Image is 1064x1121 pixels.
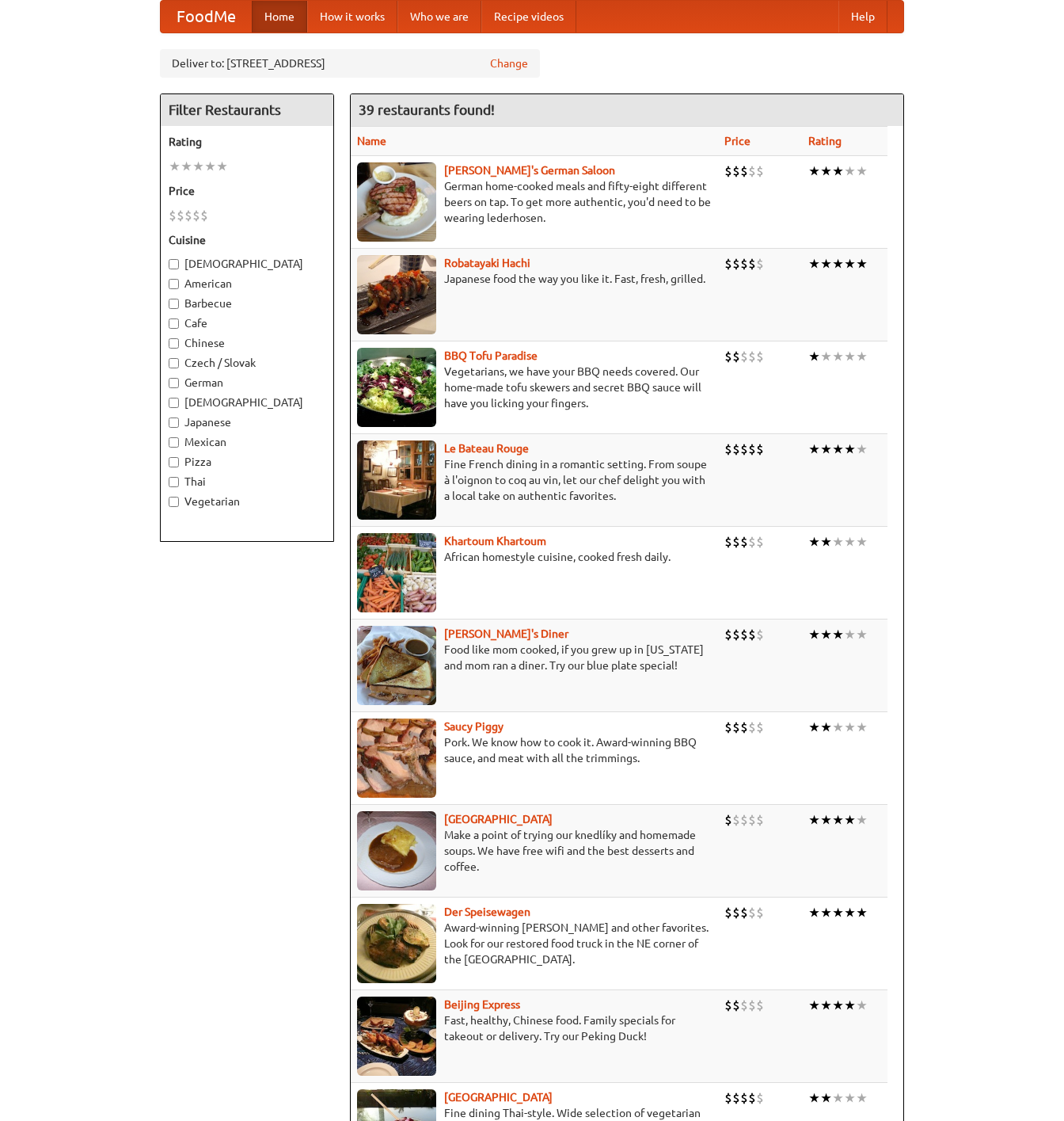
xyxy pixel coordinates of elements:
li: $ [740,626,748,643]
li: $ [732,162,740,180]
a: Change [490,55,528,71]
li: ★ [832,626,844,643]
li: $ [748,348,756,365]
li: ★ [820,1089,832,1107]
li: $ [756,997,764,1014]
li: ★ [808,719,820,736]
a: Who we are [397,1,481,32]
img: robatayaki.jpg [357,255,436,334]
li: $ [724,1089,732,1107]
b: [PERSON_NAME]'s German Saloon [444,164,615,177]
li: ★ [844,997,856,1014]
a: Recipe videos [481,1,576,32]
li: $ [724,997,732,1014]
li: $ [756,162,764,180]
a: How it works [307,1,397,32]
li: $ [740,533,748,551]
li: ★ [832,440,844,458]
a: Le Bateau Rouge [444,442,529,455]
label: American [169,276,325,292]
li: ★ [820,440,832,458]
input: Mexican [169,437,179,448]
li: ★ [808,162,820,180]
li: $ [740,904,748,921]
li: ★ [844,255,856,273]
a: Robatayaki Hachi [444,257,530,269]
a: Saucy Piggy [444,720,503,733]
li: ★ [180,158,192,175]
label: [DEMOGRAPHIC_DATA] [169,395,325,410]
p: Japanese food the way you like it. Fast, fresh, grilled. [357,271,712,287]
input: Japanese [169,418,179,428]
li: $ [177,207,184,224]
li: $ [740,811,748,829]
li: $ [724,255,732,273]
a: Name [357,135,386,147]
p: German home-cooked meals and fifty-eight different beers on tap. To get more authentic, you'd nee... [357,178,712,226]
img: khartoum.jpg [357,533,436,612]
input: German [169,378,179,388]
li: ★ [844,533,856,551]
li: ★ [820,904,832,921]
li: $ [184,207,192,224]
li: ★ [820,162,832,180]
img: speisewagen.jpg [357,904,436,983]
li: ★ [856,533,868,551]
ng-pluralize: 39 restaurants found! [359,102,495,117]
li: $ [748,811,756,829]
li: $ [732,626,740,643]
li: ★ [844,162,856,180]
p: Fast, healthy, Chinese food. Family specials for takeout or delivery. Try our Peking Duck! [357,1012,712,1044]
li: $ [192,207,200,224]
input: Vegetarian [169,497,179,507]
li: ★ [808,626,820,643]
li: $ [756,348,764,365]
li: $ [740,162,748,180]
li: ★ [832,811,844,829]
li: ★ [832,533,844,551]
li: $ [724,162,732,180]
label: Chinese [169,335,325,351]
li: $ [724,626,732,643]
li: $ [756,440,764,458]
li: ★ [808,811,820,829]
li: ★ [820,997,832,1014]
img: tofuparadise.jpg [357,348,436,427]
li: $ [740,440,748,458]
li: ★ [820,533,832,551]
li: ★ [844,904,856,921]
li: $ [724,440,732,458]
a: Beijing Express [444,998,520,1011]
li: $ [740,255,748,273]
label: Japanese [169,414,325,430]
li: ★ [820,255,832,273]
li: $ [756,811,764,829]
li: ★ [856,1089,868,1107]
li: $ [748,997,756,1014]
a: [GEOGRAPHIC_DATA] [444,1091,553,1104]
li: $ [724,811,732,829]
li: ★ [856,719,868,736]
li: $ [748,719,756,736]
li: $ [756,533,764,551]
li: ★ [820,626,832,643]
li: $ [732,904,740,921]
li: $ [756,626,764,643]
a: BBQ Tofu Paradise [444,349,538,362]
h5: Rating [169,134,325,150]
li: $ [756,1089,764,1107]
li: $ [748,626,756,643]
p: Food like mom cooked, if you grew up in [US_STATE] and mom ran a diner. Try our blue plate special! [357,642,712,673]
li: $ [748,904,756,921]
div: Deliver to: [STREET_ADDRESS] [160,49,540,78]
h4: Filter Restaurants [161,94,333,126]
li: ★ [832,1089,844,1107]
b: Khartoum Khartoum [444,535,546,547]
li: $ [724,348,732,365]
li: $ [748,255,756,273]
